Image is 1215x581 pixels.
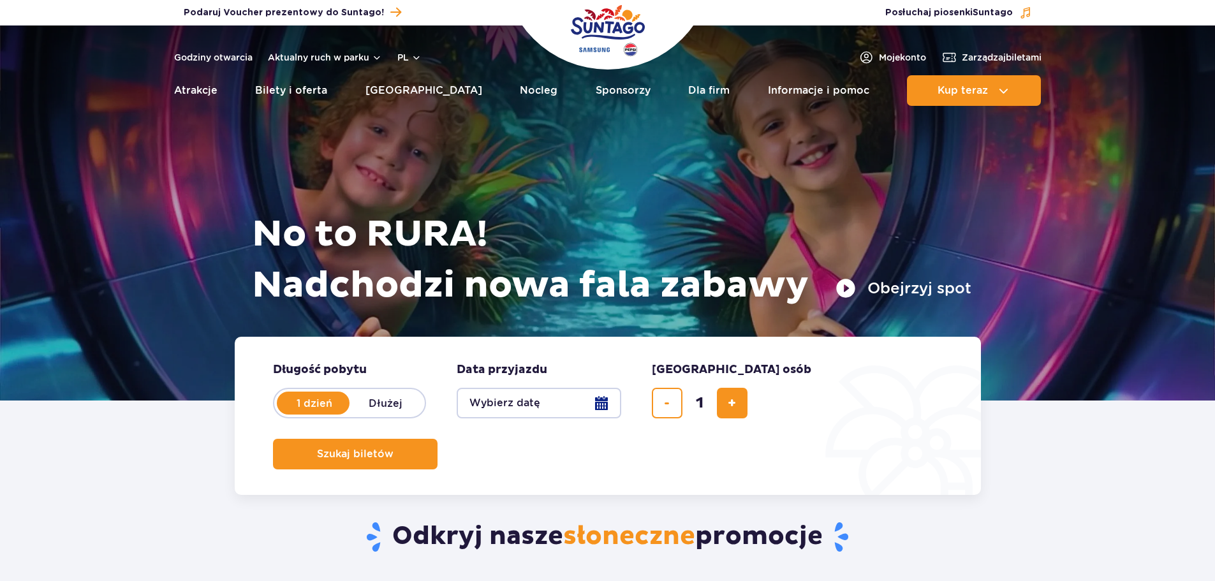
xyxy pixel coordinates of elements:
[688,75,730,106] a: Dla firm
[252,209,971,311] h1: No to RURA! Nadchodzi nowa fala zabawy
[938,85,988,96] span: Kup teraz
[184,6,384,19] span: Podaruj Voucher prezentowy do Suntago!
[836,278,971,298] button: Obejrzyj spot
[596,75,651,106] a: Sponsorzy
[350,390,422,416] label: Dłużej
[962,51,1042,64] span: Zarządzaj biletami
[717,388,747,418] button: dodaj bilet
[365,75,482,106] a: [GEOGRAPHIC_DATA]
[520,75,557,106] a: Nocleg
[652,362,811,378] span: [GEOGRAPHIC_DATA] osób
[885,6,1032,19] button: Posłuchaj piosenkiSuntago
[268,52,382,63] button: Aktualny ruch w parku
[278,390,351,416] label: 1 dzień
[273,362,367,378] span: Długość pobytu
[255,75,327,106] a: Bilety i oferta
[652,388,682,418] button: usuń bilet
[174,75,217,106] a: Atrakcje
[174,51,253,64] a: Godziny otwarcia
[184,4,401,21] a: Podaruj Voucher prezentowy do Suntago!
[457,388,621,418] button: Wybierz datę
[879,51,926,64] span: Moje konto
[234,520,981,554] h2: Odkryj nasze promocje
[907,75,1041,106] button: Kup teraz
[973,8,1013,17] span: Suntago
[397,51,422,64] button: pl
[235,337,981,495] form: Planowanie wizyty w Park of Poland
[563,520,695,552] span: słoneczne
[885,6,1013,19] span: Posłuchaj piosenki
[858,50,926,65] a: Mojekonto
[457,362,547,378] span: Data przyjazdu
[941,50,1042,65] a: Zarządzajbiletami
[273,439,438,469] button: Szukaj biletów
[317,448,394,460] span: Szukaj biletów
[684,388,715,418] input: liczba biletów
[768,75,869,106] a: Informacje i pomoc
